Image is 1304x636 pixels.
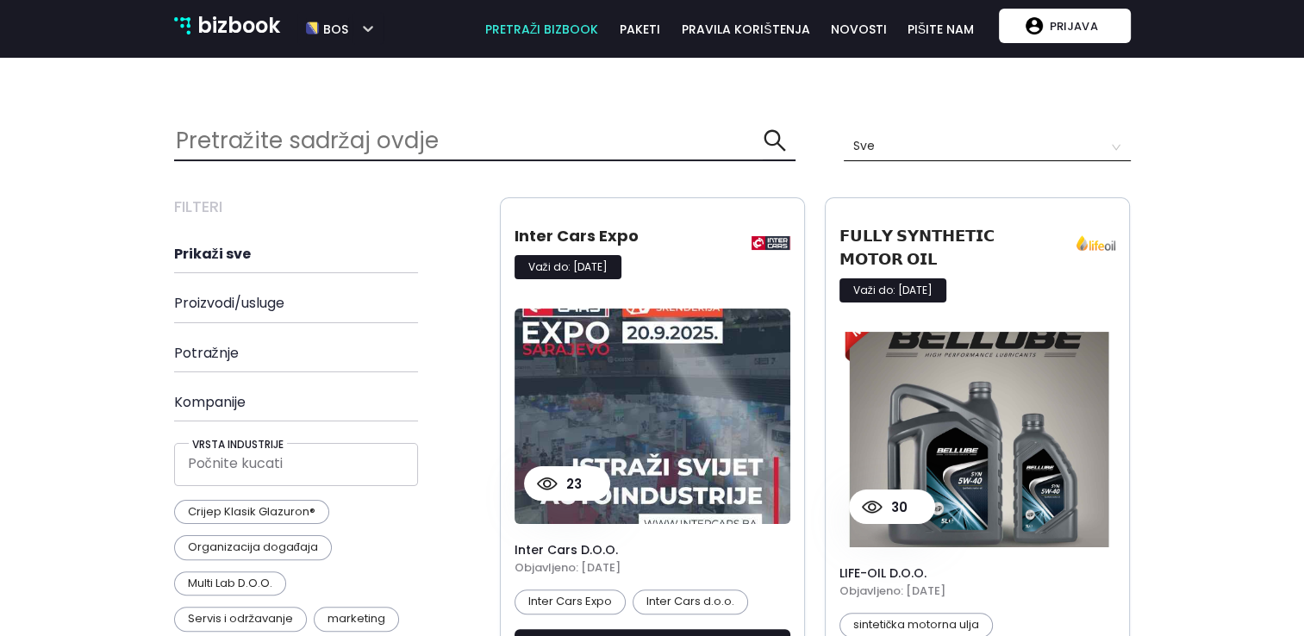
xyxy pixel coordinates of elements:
input: Pretražite sadržaj ovdje [174,122,764,159]
img: account logo [1026,17,1043,34]
img: view count [862,501,883,514]
p: Multi Lab D.O.O. [174,571,286,595]
a: pravila korištenja [671,20,820,39]
h3: Inter Cars Expo [515,224,736,247]
a: paketi [609,20,671,39]
h4: Proizvodi/usluge [174,295,480,311]
p: Servis i održavanje [174,607,308,631]
a: pišite nam [897,20,984,39]
h4: Potražnje [174,345,480,361]
a: pretraži bizbook [474,20,610,39]
img: bos [306,15,319,43]
p: Inter Cars d.o.o. [633,589,748,614]
h5: Objavljeno: [DATE] [515,559,791,577]
span: Sve [853,133,1121,160]
p: Inter Cars Expo [515,589,626,614]
img: product card [515,309,791,524]
p: Organizacija događaja [174,535,332,559]
p: bizbook [197,9,280,42]
img: bizbook [174,17,191,34]
h5: Vrsta industrije [189,439,287,451]
h4: Inter Cars d.o.o. [515,543,791,558]
h5: bos [319,15,348,37]
p: Važi do: [DATE] [839,278,946,302]
p: 30 [883,497,908,518]
h4: LIFE-OIL d.o.o. [839,566,1116,581]
a: bizbook [174,9,281,42]
img: view count [537,477,558,490]
p: 23 [558,474,582,495]
h3: 𝗙𝗨𝗟𝗟𝗬 𝗦𝗬𝗡𝗧𝗛𝗘𝗧𝗜𝗖 𝗠𝗢𝗧𝗢𝗥 𝗢𝗜𝗟 [839,224,1061,271]
p: Crijep Klasik Glazuron® [174,500,329,524]
p: Prijava [1043,9,1103,42]
h3: Filteri [174,197,480,216]
span: search [763,128,787,153]
button: Prijava [999,9,1130,43]
h5: Objavljeno: [DATE] [839,583,1116,600]
img: product card [839,332,1116,547]
h4: Prikaži sve [174,246,480,262]
a: novosti [821,20,897,39]
p: marketing [314,607,399,631]
p: Važi do: [DATE] [515,255,621,279]
h4: Kompanije [174,394,480,410]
